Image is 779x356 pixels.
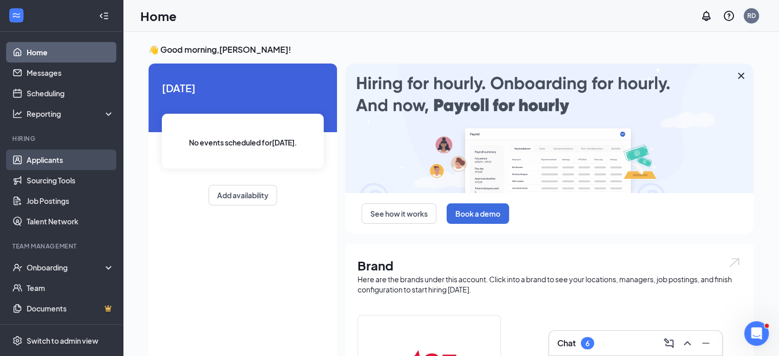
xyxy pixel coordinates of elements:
iframe: Intercom live chat [744,321,769,346]
div: Switch to admin view [27,336,98,346]
a: DocumentsCrown [27,298,114,319]
svg: Analysis [12,109,23,119]
h1: Home [140,7,177,25]
button: See how it works [362,203,436,224]
span: No events scheduled for [DATE] . [189,137,297,148]
svg: WorkstreamLogo [11,10,22,20]
h1: Brand [357,257,741,274]
div: Hiring [12,134,112,143]
svg: Settings [12,336,23,346]
a: Sourcing Tools [27,170,114,191]
svg: UserCheck [12,262,23,273]
div: RD [747,11,756,20]
a: Scheduling [27,83,114,103]
a: Messages [27,62,114,83]
a: Home [27,42,114,62]
a: SurveysCrown [27,319,114,339]
svg: Collapse [99,11,109,21]
button: ChevronUp [679,335,696,351]
h3: Chat [557,338,576,349]
img: payroll-large.gif [345,64,753,193]
a: Applicants [27,150,114,170]
a: Job Postings [27,191,114,211]
svg: ChevronUp [681,337,693,349]
a: Team [27,278,114,298]
button: Add availability [208,185,277,205]
svg: QuestionInfo [723,10,735,22]
div: Here are the brands under this account. Click into a brand to see your locations, managers, job p... [357,274,741,295]
button: ComposeMessage [661,335,677,351]
img: open.6027fd2a22e1237b5b06.svg [728,257,741,268]
button: Book a demo [447,203,509,224]
a: Talent Network [27,211,114,232]
button: Minimize [698,335,714,351]
div: Team Management [12,242,112,250]
div: 6 [585,339,589,348]
div: Reporting [27,109,115,119]
svg: Minimize [700,337,712,349]
svg: Cross [735,70,747,82]
h3: 👋 Good morning, [PERSON_NAME] ! [149,44,753,55]
svg: Notifications [700,10,712,22]
svg: ComposeMessage [663,337,675,349]
div: Onboarding [27,262,106,273]
span: [DATE] [162,80,324,96]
